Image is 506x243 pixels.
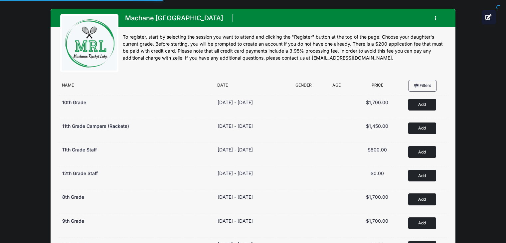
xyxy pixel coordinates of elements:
[408,170,436,181] button: Add
[218,146,253,153] div: [DATE] - [DATE]
[218,217,253,224] div: [DATE] - [DATE]
[218,193,253,200] div: [DATE] - [DATE]
[62,147,97,152] span: 11th Grade Staff
[123,12,225,24] h1: Machane [GEOGRAPHIC_DATA]
[408,217,436,229] button: Add
[62,170,98,176] span: 12th Grade Staff
[62,100,86,105] span: 10th Grade
[408,99,436,111] button: Add
[218,99,253,106] div: [DATE] - [DATE]
[62,194,84,200] span: 8th Grade
[214,82,288,92] div: Date
[62,123,129,129] span: 11th Grade Campers (Rackets)
[218,170,253,177] div: [DATE] - [DATE]
[288,82,319,92] div: Gender
[368,147,387,152] span: $800.00
[408,193,436,205] button: Add
[319,82,354,92] div: Age
[408,146,436,158] button: Add
[366,123,388,129] span: $1,450.00
[409,80,436,91] button: Filters
[218,122,253,129] div: [DATE] - [DATE]
[371,170,384,176] span: $0.00
[366,194,388,200] span: $1,700.00
[123,34,446,62] div: To register, start by selecting the session you want to attend and clicking the "Register" button...
[62,218,84,224] span: 9th Grade
[65,18,114,68] img: logo
[366,218,388,224] span: $1,700.00
[59,82,214,92] div: Name
[366,100,388,105] span: $1,700.00
[408,122,436,134] button: Add
[354,82,401,92] div: Price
